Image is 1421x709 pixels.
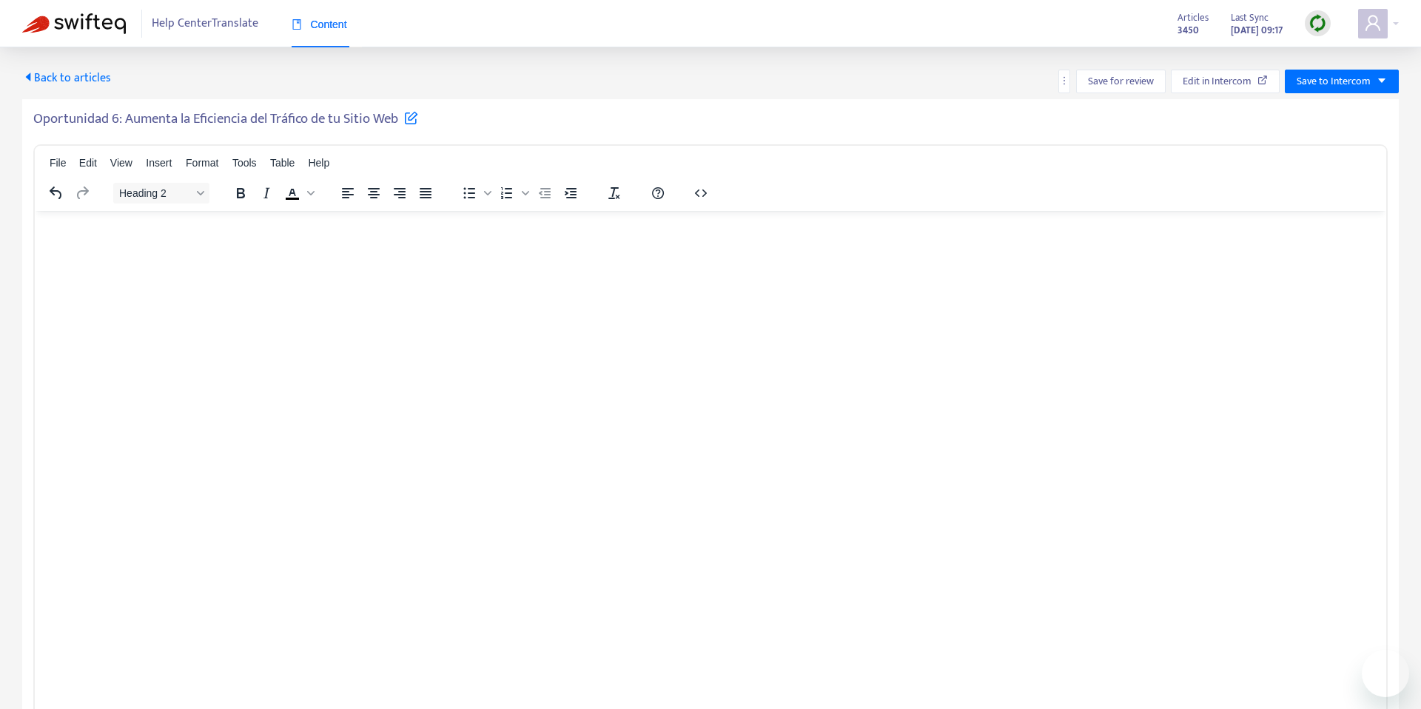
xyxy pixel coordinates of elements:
[1297,73,1371,90] span: Save to Intercom
[254,183,279,204] button: Italic
[119,187,192,199] span: Heading 2
[110,157,132,169] span: View
[1088,73,1154,90] span: Save for review
[1362,650,1409,697] iframe: Button to launch messaging window
[1171,70,1280,93] button: Edit in Intercom
[532,183,557,204] button: Decrease indent
[1231,10,1269,26] span: Last Sync
[558,183,583,204] button: Increase indent
[457,183,494,204] div: Bullet list
[146,157,172,169] span: Insert
[79,157,97,169] span: Edit
[152,10,258,38] span: Help Center Translate
[1059,75,1069,86] span: more
[292,19,302,30] span: book
[1178,22,1199,38] strong: 3450
[44,183,69,204] button: Undo
[335,183,360,204] button: Align left
[50,157,67,169] span: File
[186,157,218,169] span: Format
[413,183,438,204] button: Justify
[1076,70,1166,93] button: Save for review
[22,13,126,34] img: Swifteq
[1231,22,1283,38] strong: [DATE] 09:17
[228,183,253,204] button: Bold
[1309,14,1327,33] img: sync.dc5367851b00ba804db3.png
[1364,14,1382,32] span: user
[70,183,95,204] button: Redo
[494,183,531,204] div: Numbered list
[232,157,257,169] span: Tools
[270,157,295,169] span: Table
[387,183,412,204] button: Align right
[22,68,111,88] span: Back to articles
[645,183,671,204] button: Help
[280,183,317,204] div: Text color Black
[602,183,627,204] button: Clear formatting
[1285,70,1399,93] button: Save to Intercomcaret-down
[1377,75,1387,86] span: caret-down
[308,157,329,169] span: Help
[33,110,418,128] h5: Oportunidad 6: Aumenta la Eficiencia del Tráfico de tu Sitio Web
[292,19,347,30] span: Content
[1183,73,1252,90] span: Edit in Intercom
[22,71,34,83] span: caret-left
[1058,70,1070,93] button: more
[1178,10,1209,26] span: Articles
[113,183,209,204] button: Block Heading 2
[361,183,386,204] button: Align center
